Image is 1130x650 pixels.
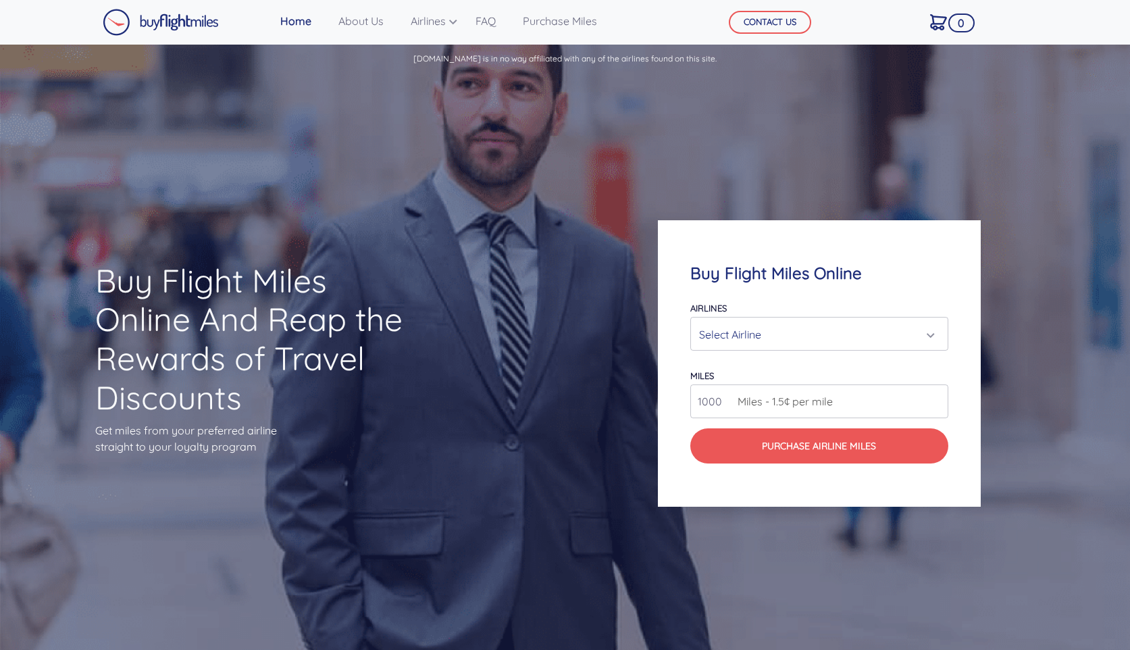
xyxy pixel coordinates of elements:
[690,370,714,381] label: miles
[103,9,219,36] img: Buy Flight Miles Logo
[690,303,727,314] label: Airlines
[699,322,931,347] div: Select Airline
[930,14,947,30] img: Cart
[333,7,389,34] a: About Us
[275,7,317,34] a: Home
[948,14,975,32] span: 0
[470,7,501,34] a: FAQ
[925,7,952,36] a: 0
[690,428,948,463] button: Purchase Airline Miles
[95,422,413,455] p: Get miles from your preferred airline straight to your loyalty program
[731,393,833,409] span: Miles - 1.5¢ per mile
[95,261,413,417] h1: Buy Flight Miles Online And Reap the Rewards of Travel Discounts
[405,7,454,34] a: Airlines
[690,317,948,351] button: Select Airline
[729,11,811,34] button: CONTACT US
[517,7,602,34] a: Purchase Miles
[690,264,948,283] h4: Buy Flight Miles Online
[103,5,219,39] a: Buy Flight Miles Logo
